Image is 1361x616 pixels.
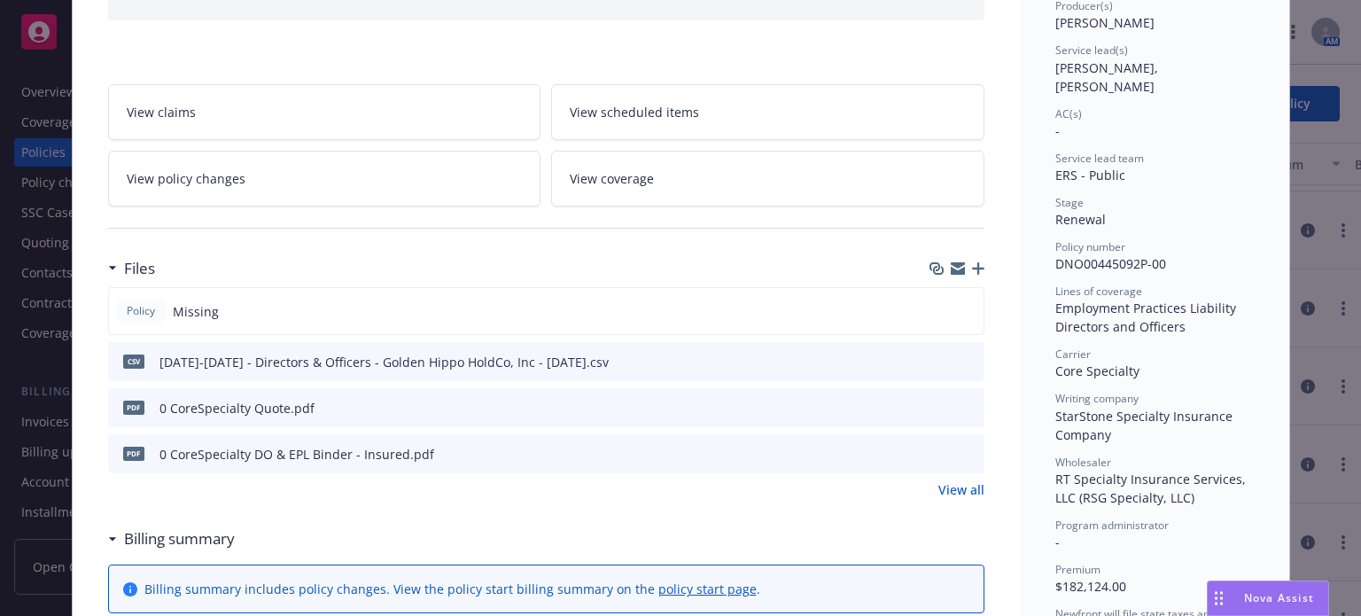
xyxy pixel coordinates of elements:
[123,303,159,319] span: Policy
[1055,578,1126,595] span: $182,124.00
[123,401,144,414] span: pdf
[933,399,947,417] button: download file
[1055,59,1162,95] span: [PERSON_NAME], [PERSON_NAME]
[1207,581,1329,616] button: Nova Assist
[551,151,984,207] a: View coverage
[1055,14,1155,31] span: [PERSON_NAME]
[159,445,434,464] div: 0 CoreSpecialty DO & EPL Binder - Insured.pdf
[933,445,947,464] button: download file
[1055,122,1060,139] span: -
[570,169,654,188] span: View coverage
[658,581,757,597] a: policy start page
[933,353,947,371] button: download file
[570,103,699,121] span: View scheduled items
[938,480,984,499] a: View all
[159,353,609,371] div: [DATE]-[DATE] - Directors & Officers - Golden Hippo HoldCo, Inc - [DATE].csv
[1055,471,1249,506] span: RT Specialty Insurance Services, LLC (RSG Specialty, LLC)
[1055,518,1169,533] span: Program administrator
[1055,106,1082,121] span: AC(s)
[1055,255,1166,272] span: DNO00445092P-00
[1055,239,1125,254] span: Policy number
[1055,299,1254,317] div: Employment Practices Liability
[1055,43,1128,58] span: Service lead(s)
[173,302,219,321] span: Missing
[961,445,977,464] button: preview file
[1055,363,1139,379] span: Core Specialty
[1055,455,1111,470] span: Wholesaler
[1055,284,1142,299] span: Lines of coverage
[1055,317,1254,336] div: Directors and Officers
[1055,151,1144,166] span: Service lead team
[1055,167,1125,183] span: ERS - Public
[1055,391,1139,406] span: Writing company
[1244,590,1314,605] span: Nova Assist
[1055,534,1060,550] span: -
[1055,211,1106,228] span: Renewal
[159,399,315,417] div: 0 CoreSpecialty Quote.pdf
[108,84,541,140] a: View claims
[123,447,144,460] span: pdf
[108,257,155,280] div: Files
[1055,347,1091,362] span: Carrier
[1055,195,1084,210] span: Stage
[108,151,541,207] a: View policy changes
[551,84,984,140] a: View scheduled items
[144,580,760,598] div: Billing summary includes policy changes. View the policy start billing summary on the .
[127,169,245,188] span: View policy changes
[108,527,235,550] div: Billing summary
[1055,408,1236,443] span: StarStone Specialty Insurance Company
[124,527,235,550] h3: Billing summary
[123,355,144,368] span: csv
[1055,562,1100,577] span: Premium
[127,103,196,121] span: View claims
[961,399,977,417] button: preview file
[1208,581,1230,615] div: Drag to move
[961,353,977,371] button: preview file
[124,257,155,280] h3: Files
